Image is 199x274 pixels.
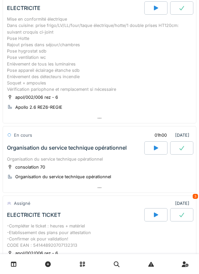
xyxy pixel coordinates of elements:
div: Organisation du service technique opérationnel [7,145,127,151]
div: Assigné [14,200,30,206]
div: ELECTRICITE TICKET [7,212,61,218]
div: ELECTRICITE [7,5,40,11]
div: consolation 70 [15,164,45,170]
div: Mise en conformité électrique Dans cuisine: prise frigo/LV/LL/four/taque électrique/hotte/1 doubl... [7,16,192,92]
div: apol/002/006 rez - 6 [15,94,58,100]
div: Organisation du service technique opérationnel [7,156,192,162]
div: Apollo 2.6 REZ6-REGIE [15,104,62,110]
div: Organisation du service technique opérationnel [15,174,111,180]
div: 3 [193,194,198,199]
div: En cours [14,132,32,138]
div: 01h00 [155,132,167,138]
div: [DATE] [175,200,192,206]
div: apol/002/006 rez - 6 [15,250,58,256]
div: [DATE] [149,129,192,141]
div: -Compléter le ticket : heures + matériel -Etablissement des plans pour attestation -Confirmer ok ... [7,223,192,248]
